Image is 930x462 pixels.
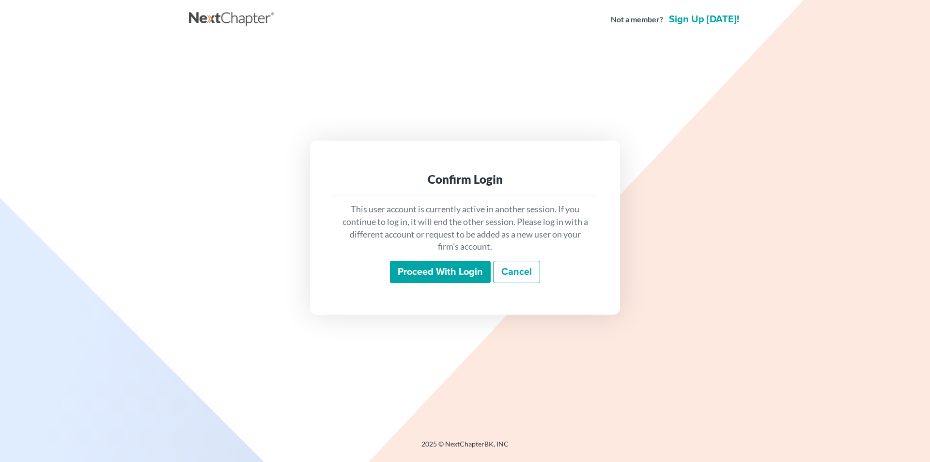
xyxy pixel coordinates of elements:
input: Proceed with login [390,261,491,283]
div: 2025 © NextChapterBK, INC [189,439,741,457]
a: Cancel [493,261,540,283]
a: Sign up [DATE]! [667,15,741,24]
p: This user account is currently active in another session. If you continue to log in, it will end ... [341,203,589,253]
div: Confirm Login [341,172,589,187]
strong: Not a member? [611,14,663,25]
